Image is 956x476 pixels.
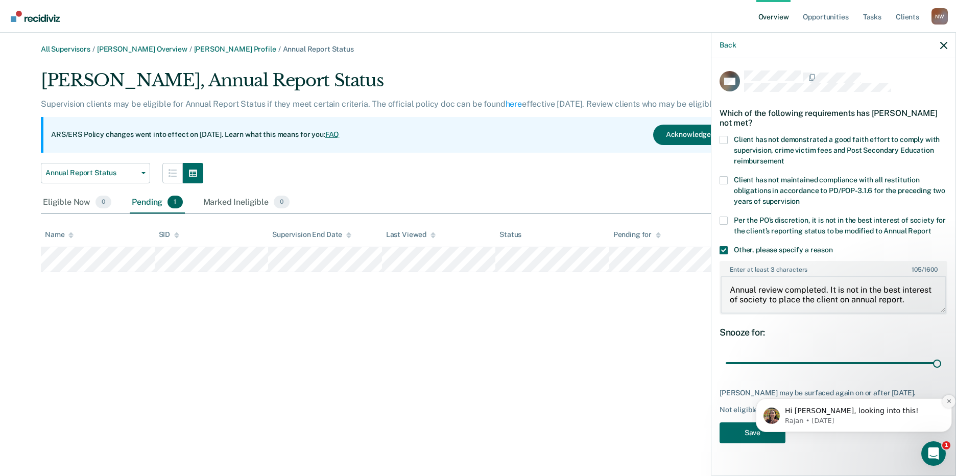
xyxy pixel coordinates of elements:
img: Profile image for Rajan [100,16,121,37]
button: Back [720,41,736,50]
div: Which of the following requirements has [PERSON_NAME] not met? [720,100,947,136]
button: Profile dropdown button [931,8,948,25]
div: Profile image for Krysty [139,16,159,37]
a: [PERSON_NAME] Overview [97,45,187,53]
span: Client has not demonstrated a good faith effort to comply with supervision, crime victim fees and... [734,135,940,165]
span: / [187,45,194,53]
p: Hi [PERSON_NAME] [20,73,184,90]
img: Profile image for Kim [119,16,140,37]
div: Send us a message [21,187,171,198]
label: Enter at least 3 characters [721,262,946,273]
iframe: Intercom notifications message [752,377,956,448]
textarea: Annual review completed. It is not in the best interest of society to place the client on annual ... [721,276,946,314]
span: Annual Report Status [45,169,137,177]
div: [PERSON_NAME] may be surfaced again on or after [DATE]. [720,389,947,397]
p: ARS/ERS Policy changes went into effect on [DATE]. Learn what this means for you: [51,130,339,140]
img: Recidiviz [11,11,60,22]
span: Other, please specify a reason [734,246,833,254]
span: 0 [95,196,111,209]
div: Pending for [613,230,661,239]
span: Home [39,344,62,351]
a: FAQ [325,130,340,138]
span: Hi [PERSON_NAME], looking into this! [45,145,197,153]
p: How can we help? [20,90,184,107]
div: SID [159,230,180,239]
div: Snooze for: [720,327,947,338]
div: [PERSON_NAME], Annual Report Status [41,70,758,99]
button: Messages [102,319,204,360]
button: Save [720,422,785,443]
span: 0 [274,196,290,209]
div: Rajan [45,154,65,165]
div: Pending [130,192,184,214]
div: N W [931,8,948,25]
div: Status [499,230,521,239]
div: • [DATE] [67,154,96,165]
span: 1 [168,196,182,209]
button: Acknowledge & Close [653,125,750,145]
span: Messages [136,344,171,351]
span: Per the PO’s discretion, it is not in the best interest of society for the client’s reporting sta... [734,216,946,235]
div: Eligible Now [41,192,113,214]
span: Client has not maintained compliance with all restitution obligations in accordance to PD/POP-3.1... [734,176,945,205]
span: / [90,45,97,53]
div: Name [45,230,74,239]
a: All Supervisors [41,45,90,53]
a: here [506,99,522,109]
div: Last Viewed [386,230,436,239]
img: Profile image for Rajan [21,144,41,164]
span: / [276,45,283,53]
p: Supervision clients may be eligible for Annual Report Status if they meet certain criteria. The o... [41,99,742,109]
span: / 1600 [912,266,937,273]
div: Supervision End Date [272,230,351,239]
div: Marked Ineligible [201,192,292,214]
span: 1 [942,441,950,449]
div: Profile image for RajanHi [PERSON_NAME], looking into this!Rajan•[DATE] [11,135,194,173]
span: 105 [912,266,922,273]
span: Annual Report Status [283,45,354,53]
img: logo [20,19,77,36]
div: Close [176,16,194,35]
a: [PERSON_NAME] Profile [194,45,276,53]
iframe: Intercom live chat [921,441,946,466]
div: Recent message [21,129,183,139]
div: Recent messageProfile image for RajanHi [PERSON_NAME], looking into this!Rajan•[DATE] [10,120,194,174]
div: Send us a message [10,179,194,207]
div: Not eligible reasons: Other [720,406,947,414]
